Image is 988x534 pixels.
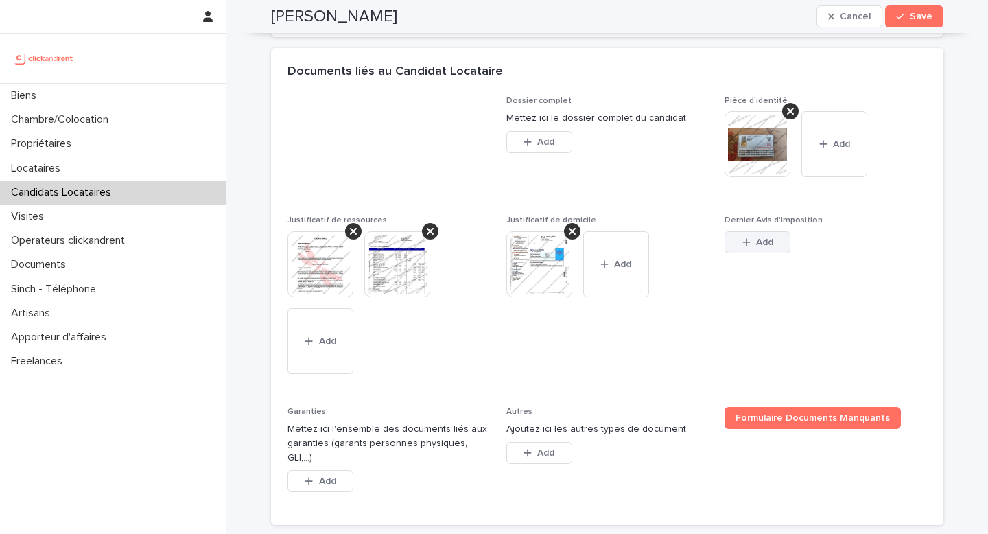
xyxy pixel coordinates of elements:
[287,470,353,492] button: Add
[319,336,336,346] span: Add
[287,65,503,80] h2: Documents liés au Candidat Locataire
[537,448,554,458] span: Add
[5,89,47,102] p: Biens
[506,422,709,437] p: Ajoutez ici les autres types de document
[840,12,871,21] span: Cancel
[271,7,397,27] h2: [PERSON_NAME]
[506,111,709,126] p: Mettez ici le dossier complet du candidat
[885,5,943,27] button: Save
[287,308,353,374] button: Add
[5,162,71,175] p: Locataires
[5,137,82,150] p: Propriétaires
[801,111,867,177] button: Add
[5,186,122,199] p: Candidats Locataires
[506,131,572,153] button: Add
[725,97,788,105] span: Pièce d'identité
[506,408,532,416] span: Autres
[5,210,55,223] p: Visites
[506,216,596,224] span: Justificatif de domicile
[736,413,890,423] span: Formulaire Documents Manquants
[833,139,850,149] span: Add
[11,45,78,72] img: UCB0brd3T0yccxBKYDjQ
[319,476,336,486] span: Add
[614,259,631,269] span: Add
[287,422,490,465] p: Mettez ici l'ensemble des documents liés aux garanties (garants personnes physiques, GLI,...)
[583,231,649,297] button: Add
[725,407,901,429] a: Formulaire Documents Manquants
[287,216,387,224] span: Justificatif de ressources
[816,5,882,27] button: Cancel
[5,307,61,320] p: Artisans
[506,97,572,105] span: Dossier complet
[910,12,932,21] span: Save
[537,137,554,147] span: Add
[506,442,572,464] button: Add
[287,408,326,416] span: Garanties
[5,258,77,271] p: Documents
[5,113,119,126] p: Chambre/Colocation
[756,237,773,247] span: Add
[5,283,107,296] p: Sinch - Téléphone
[725,231,790,253] button: Add
[725,216,823,224] span: Dernier Avis d'imposition
[5,355,73,368] p: Freelances
[5,234,136,247] p: Operateurs clickandrent
[5,331,117,344] p: Apporteur d'affaires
